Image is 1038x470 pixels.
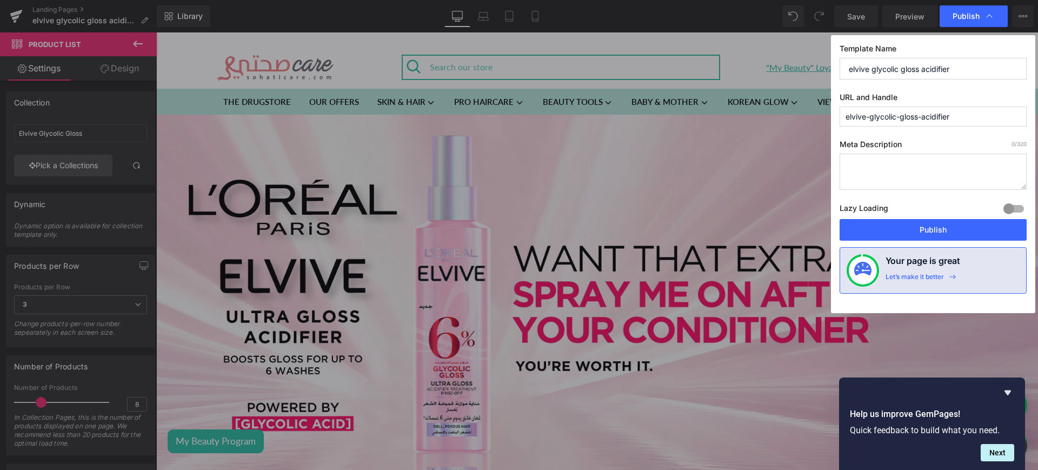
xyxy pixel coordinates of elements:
[145,56,211,82] a: OUR OFFERS
[1001,386,1014,399] button: Hide survey
[801,26,823,36] a: 0
[802,34,823,41] span: 0
[840,92,1027,107] label: URL and Handle
[213,56,288,82] a: SKIN & HAIR
[953,11,980,21] span: Publish
[290,56,376,82] a: PRO HAIRCARE
[467,56,561,82] a: BABY & MOTHER
[247,23,563,46] input: Search our store
[840,201,888,219] label: Lazy Loading
[1012,141,1027,147] span: /320
[563,56,651,82] a: KOREAN GLOW
[653,56,728,82] a: VIEW MORE
[850,386,1014,461] div: Help us improve GemPages!
[840,219,1027,241] button: Publish
[854,262,871,279] img: onboarding-status.svg
[840,140,1027,154] label: Meta Description
[378,56,465,82] a: BEAUTY TOOLS
[981,444,1014,461] button: Next question
[886,273,944,287] div: Let’s make it better
[886,254,960,273] h4: Your page is great
[840,44,1027,58] label: Template Name
[11,397,108,421] button: My Beauty Program
[1012,141,1015,147] span: 0
[59,56,143,82] a: THE DRUGSTORE
[850,425,1014,435] p: Quick feedback to build what you need.
[850,408,1014,421] h2: Help us improve GemPages!
[607,30,721,40] a: "My Beauty" Loyalty Program
[59,22,178,48] img: Sohati Care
